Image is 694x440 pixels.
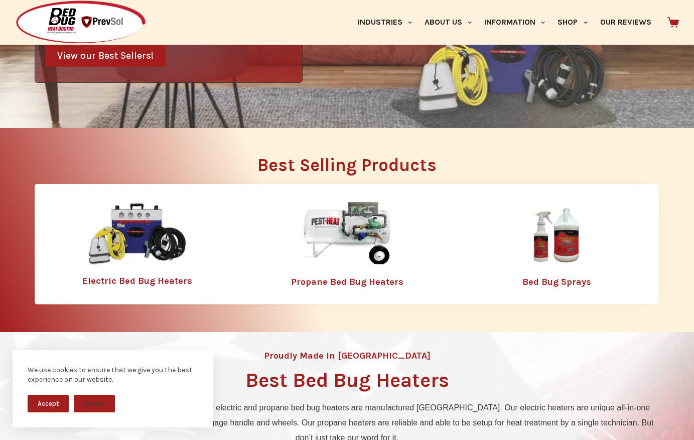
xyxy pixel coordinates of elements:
[291,276,403,287] a: Propane Bed Bug Heaters
[82,275,192,286] a: Electric Bed Bug Heaters
[45,45,166,67] a: View our Best Sellers!
[245,370,449,390] h1: Best Bed Bug Heaters
[28,395,69,412] button: Accept
[522,276,591,287] a: Bed Bug Sprays
[57,51,154,61] span: View our Best Sellers!
[35,156,659,174] h2: Best Selling Products
[264,351,431,360] h4: Proudly Made in [GEOGRAPHIC_DATA]
[8,4,38,34] button: Open LiveChat chat widget
[28,365,198,385] div: We use cookies to ensure that we give you the best experience on our website.
[74,395,115,412] button: Decline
